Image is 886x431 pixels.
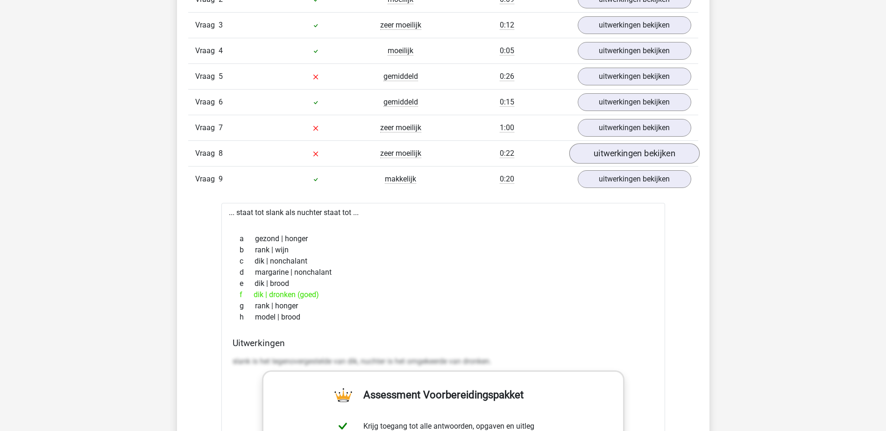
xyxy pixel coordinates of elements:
div: rank | honger [233,300,654,312]
div: rank | wijn [233,244,654,256]
div: dik | brood [233,278,654,289]
span: d [240,267,255,278]
span: b [240,244,255,256]
span: 0:20 [500,174,514,184]
a: uitwerkingen bekijken [578,42,691,60]
span: h [240,312,255,323]
span: moeilijk [388,46,413,56]
a: uitwerkingen bekijken [578,119,691,137]
div: dik | dronken (goed) [233,289,654,300]
span: Vraag [195,71,219,82]
span: Vraag [195,45,219,56]
span: 3 [219,21,223,29]
a: uitwerkingen bekijken [578,68,691,85]
span: a [240,233,255,244]
span: f [240,289,254,300]
span: gemiddeld [383,72,418,81]
span: 0:22 [500,149,514,158]
span: Vraag [195,148,219,159]
span: Vraag [195,97,219,108]
div: margarine | nonchalant [233,267,654,278]
span: 6 [219,97,223,106]
a: uitwerkingen bekijken [569,144,699,164]
span: 9 [219,174,223,183]
span: c [240,256,255,267]
span: Vraag [195,122,219,133]
span: zeer moeilijk [380,123,421,132]
span: 5 [219,72,223,81]
div: model | brood [233,312,654,323]
span: zeer moeilijk [380,21,421,30]
span: 8 [219,149,223,158]
span: 4 [219,46,223,55]
span: g [240,300,255,312]
span: 0:26 [500,72,514,81]
span: Vraag [195,174,219,185]
span: gemiddeld [383,97,418,107]
span: 0:12 [500,21,514,30]
span: 7 [219,123,223,132]
div: dik | nonchalant [233,256,654,267]
a: uitwerkingen bekijken [578,170,691,188]
div: gezond | honger [233,233,654,244]
span: 0:05 [500,46,514,56]
span: Vraag [195,20,219,31]
a: uitwerkingen bekijken [578,16,691,34]
span: 1:00 [500,123,514,132]
span: e [240,278,255,289]
span: zeer moeilijk [380,149,421,158]
span: 0:15 [500,97,514,107]
span: makkelijk [385,174,416,184]
a: uitwerkingen bekijken [578,93,691,111]
h4: Uitwerkingen [233,338,654,348]
p: slank is het tegenovergestelde van dik, nuchter is het omgekeerde van dronken. [233,356,654,367]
